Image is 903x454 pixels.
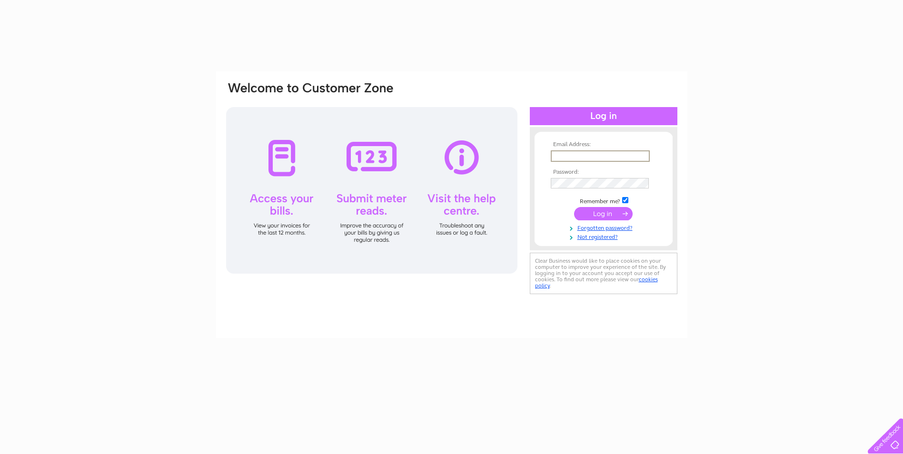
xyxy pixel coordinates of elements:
[548,141,659,148] th: Email Address:
[548,169,659,176] th: Password:
[530,253,677,294] div: Clear Business would like to place cookies on your computer to improve your experience of the sit...
[551,232,659,241] a: Not registered?
[535,276,658,289] a: cookies policy
[548,196,659,205] td: Remember me?
[574,207,633,220] input: Submit
[551,223,659,232] a: Forgotten password?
